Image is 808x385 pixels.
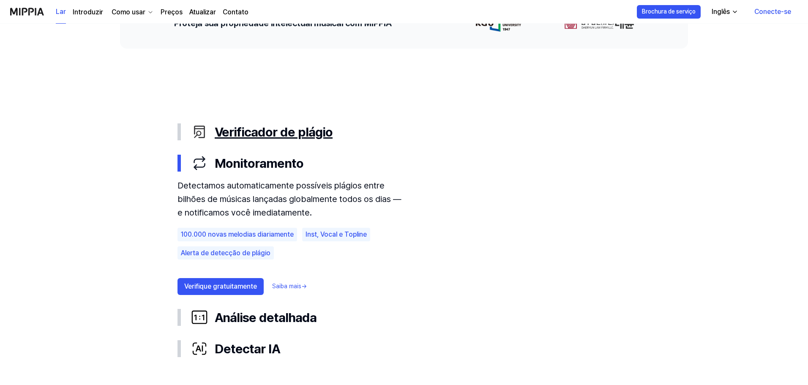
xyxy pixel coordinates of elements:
font: 100.000 novas melodias diariamente [181,230,294,238]
a: Saiba mais→ [272,282,307,291]
font: Detectar IA [215,341,280,356]
button: Como usar [110,7,154,17]
font: Contato [223,8,248,16]
button: Monitoramento [177,147,631,179]
font: Proteja sua propriedade intelectual musical com MIPPIA [174,18,391,28]
a: Atualizar [189,7,216,17]
font: Lar [56,8,66,16]
font: Monitoramento [215,156,303,171]
font: Saiba mais [272,283,301,289]
a: Contato [223,7,248,17]
font: Atualizar [189,8,216,16]
font: → [301,283,307,289]
font: Alerta de detecção de plágio [181,249,270,257]
a: Introduzir [73,7,103,17]
font: Brochura de serviço [642,8,696,15]
font: Verificador de plágio [215,124,333,139]
font: Inst, Vocal e Topline [306,230,367,238]
button: Brochura de serviço [637,5,701,19]
font: Detectamos automaticamente possíveis plágios entre bilhões de músicas lançadas globalmente todos ... [177,180,401,218]
button: Inglês [705,3,743,20]
button: Análise detalhada [177,302,631,333]
font: Introduzir [73,8,103,16]
button: Verificador de plágio [177,116,631,147]
a: Lar [56,0,66,24]
div: Monitoramento [177,179,631,302]
font: Análise detalhada [215,310,317,325]
a: Preços [161,7,183,17]
font: Como usar [112,8,145,16]
font: Verifique gratuitamente [184,282,257,290]
button: Verifique gratuitamente [177,278,264,295]
font: Conecte-se [754,8,791,16]
font: Preços [161,8,183,16]
button: Detectar IA [177,333,631,364]
font: Inglês [712,8,730,16]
